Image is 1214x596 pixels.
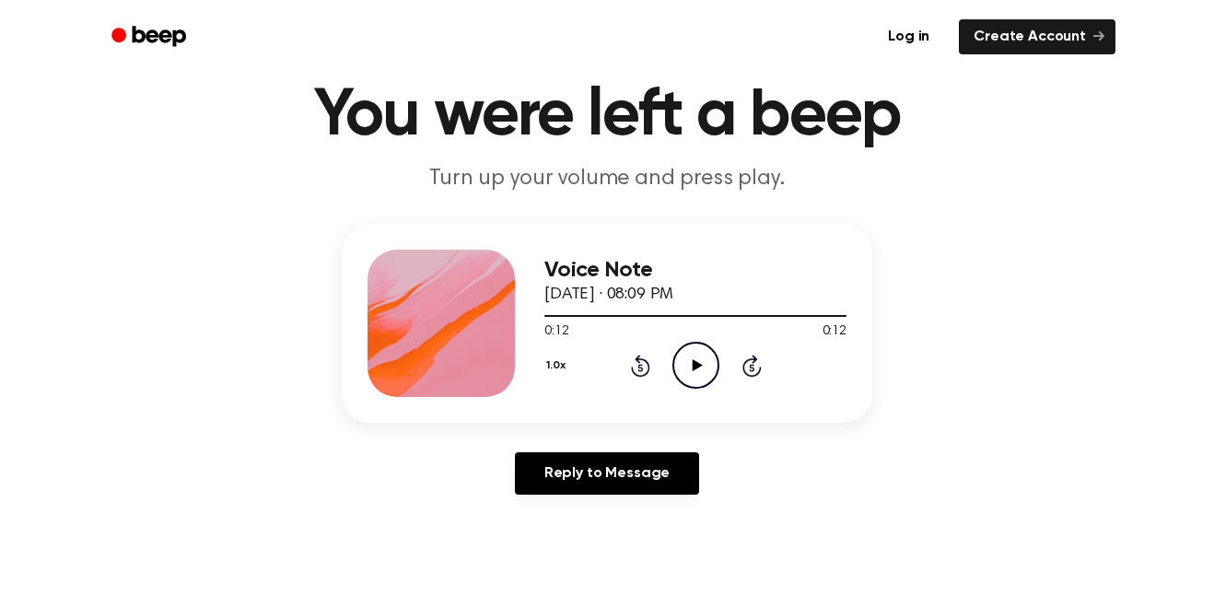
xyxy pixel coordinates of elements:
[544,322,568,342] span: 0:12
[544,286,673,303] span: [DATE] · 08:09 PM
[959,19,1115,54] a: Create Account
[135,83,1079,149] h1: You were left a beep
[544,350,572,381] button: 1.0x
[870,16,948,58] a: Log in
[515,452,699,495] a: Reply to Message
[99,19,203,55] a: Beep
[823,322,846,342] span: 0:12
[253,164,961,194] p: Turn up your volume and press play.
[544,258,846,283] h3: Voice Note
